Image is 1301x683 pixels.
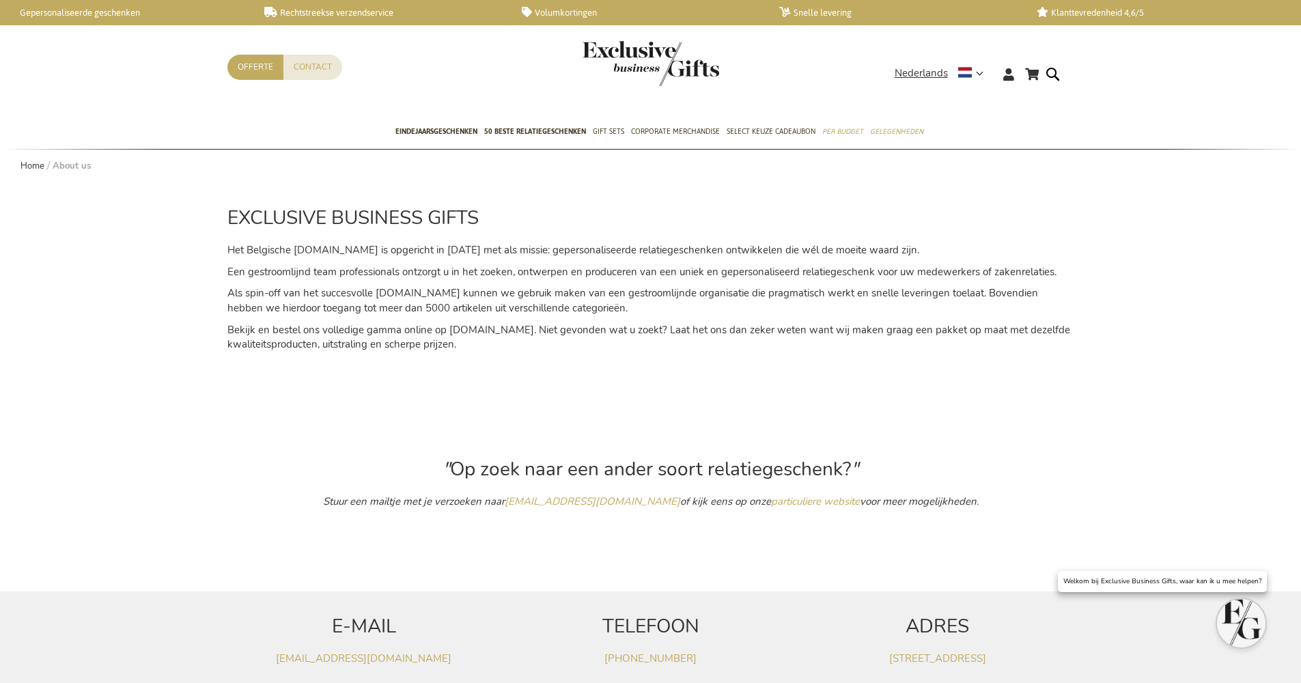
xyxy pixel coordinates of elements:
a: Rechtstreekse verzendservice [264,7,500,18]
a: Gepersonaliseerde geschenken [7,7,242,18]
span: 50 beste relatiegeschenken [484,124,586,139]
em: " [443,456,450,482]
a: Volumkortingen [522,7,757,18]
h2: E-MAIL [227,616,501,637]
img: Exclusive Business gifts logo [583,41,719,86]
a: 50 beste relatiegeschenken [484,115,586,150]
a: [EMAIL_ADDRESS][DOMAIN_NAME] [276,652,451,665]
h2: TELEFOON [514,616,787,637]
a: Gift Sets [593,115,624,150]
h2: EXCLUSIVE BUSINESS GIFTS [227,208,1074,229]
a: Klanttevredenheid 4,6/5 [1037,7,1272,18]
h2: ADRES [801,616,1074,637]
span: Gelegenheden [870,124,923,139]
span: Eindejaarsgeschenken [395,124,477,139]
span: Het Belgische [DOMAIN_NAME] is opgericht in [DATE] met als missie: gepersonaliseerde relatiegesch... [227,243,919,257]
a: particuliere website [771,494,860,508]
span: Gift Sets [593,124,624,139]
a: Gelegenheden [870,115,923,150]
span: Bekijk en bestel ons volledige gamma online op [DOMAIN_NAME]. Niet gevonden wat u zoekt? Laat het... [227,323,1070,351]
em: Stuur een mailtje met je verzoeken naar of kijk eens op onze voor meer mogelijkheden. [323,494,979,508]
a: Snelle levering [779,7,1015,18]
a: store logo [583,41,651,86]
a: Corporate Merchandise [631,115,720,150]
a: [EMAIL_ADDRESS][DOMAIN_NAME] [505,494,680,508]
h2: Op zoek naar een ander soort relatiegeschenk? [227,459,1074,480]
a: [STREET_ADDRESS] [889,652,986,665]
span: Als spin-off van het succesvolle [DOMAIN_NAME] kunnen we gebruik maken van een gestroomlijnde org... [227,286,1038,314]
a: Eindejaarsgeschenken [395,115,477,150]
a: [PHONE_NUMBER] [604,652,697,665]
strong: About us [53,160,91,172]
a: Contact [283,55,342,80]
span: Een gestroomlijnd team professionals ontzorgt u in het zoeken, ontwerpen en produceren van een un... [227,265,1057,279]
span: Corporate Merchandise [631,124,720,139]
a: Select Keuze Cadeaubon [727,115,815,150]
a: Offerte [227,55,283,80]
span: Select Keuze Cadeaubon [727,124,815,139]
em: " [851,456,858,482]
a: Per Budget [822,115,863,150]
a: Home [20,160,44,172]
span: Per Budget [822,124,863,139]
span: Nederlands [895,66,948,81]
